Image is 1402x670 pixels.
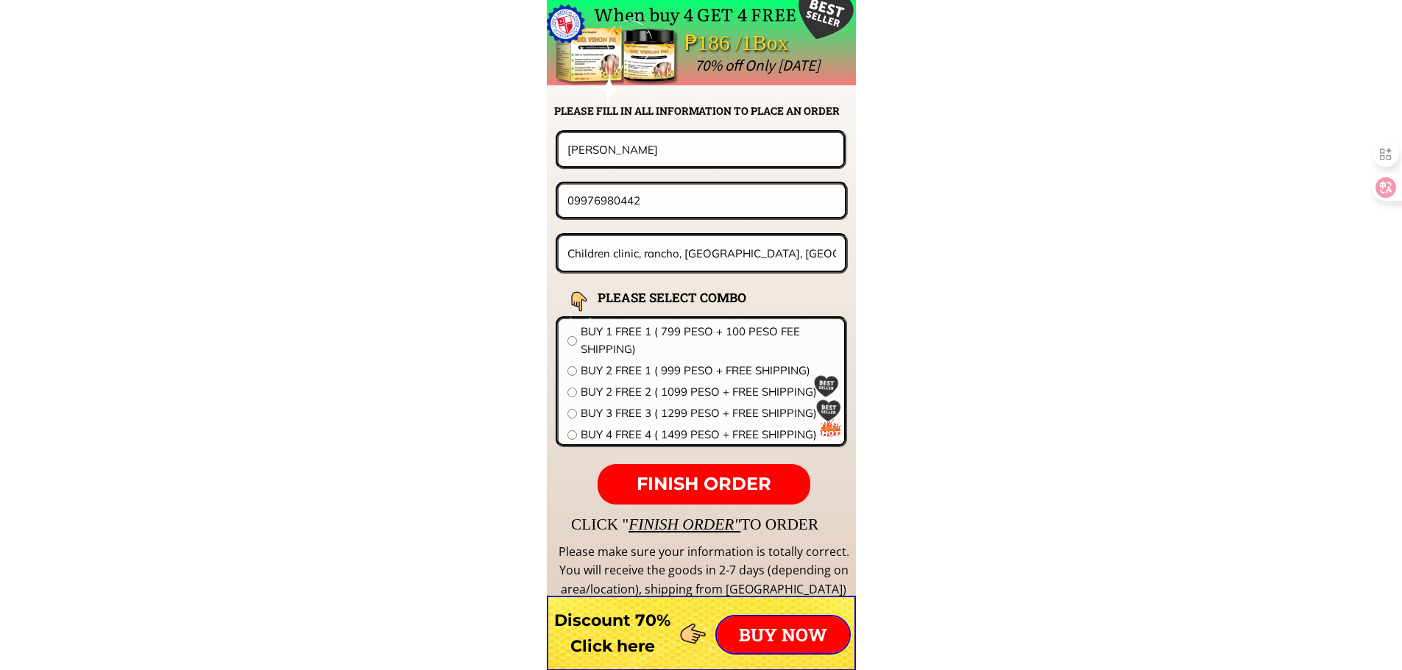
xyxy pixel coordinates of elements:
[695,53,1149,78] div: 70% off Only [DATE]
[564,133,838,165] input: Your name
[598,288,783,307] h2: PLEASE SELECT COMBO
[581,426,835,443] span: BUY 4 FREE 4 ( 1499 PESO + FREE SHIPPING)
[564,185,840,216] input: Phone number
[581,323,835,358] span: BUY 1 FREE 1 ( 799 PESO + 100 PESO FEE SHIPPING)
[684,26,830,60] div: ₱186 /1Box
[564,236,840,271] input: Address
[547,607,679,659] h3: Discount 70% Click here
[571,512,1248,537] div: CLICK " TO ORDER
[629,516,740,533] span: FINISH ORDER"
[637,473,771,494] span: FINISH ORDER
[554,103,854,119] h2: PLEASE FILL IN ALL INFORMATION TO PLACE AN ORDER
[556,543,851,599] div: Please make sure your information is totally correct. You will receive the goods in 2-7 days (dep...
[581,405,835,422] span: BUY 3 FREE 3 ( 1299 PESO + FREE SHIPPING)
[581,383,835,401] span: BUY 2 FREE 2 ( 1099 PESO + FREE SHIPPING)
[581,362,835,379] span: BUY 2 FREE 1 ( 999 PESO + FREE SHIPPING)
[717,616,849,653] p: BUY NOW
